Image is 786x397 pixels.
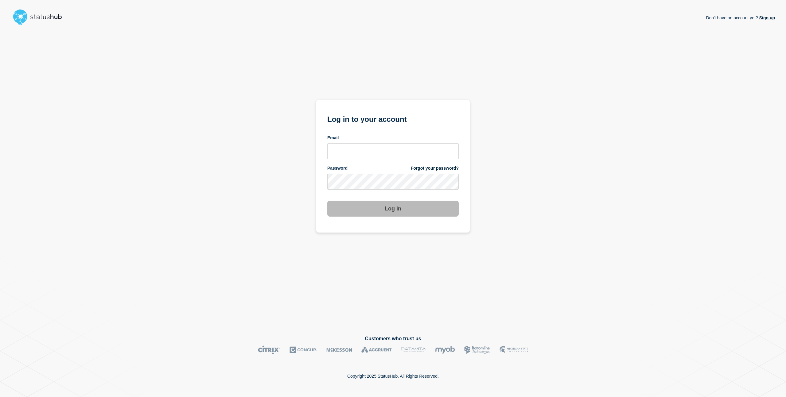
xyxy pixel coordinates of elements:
[347,374,439,379] p: Copyright 2025 StatusHub. All Rights Reserved.
[435,345,455,354] img: myob logo
[401,345,426,354] img: DataVita logo
[500,345,528,354] img: MSU logo
[11,7,69,27] img: StatusHub logo
[326,345,352,354] img: McKesson logo
[411,165,459,171] a: Forgot your password?
[290,345,317,354] img: Concur logo
[327,135,339,141] span: Email
[327,143,459,159] input: email input
[758,15,775,20] a: Sign up
[464,345,490,354] img: Bottomline logo
[327,174,459,190] input: password input
[258,345,280,354] img: Citrix logo
[361,345,392,354] img: Accruent logo
[327,165,348,171] span: Password
[11,336,775,341] h2: Customers who trust us
[327,113,459,124] h1: Log in to your account
[327,201,459,217] button: Log in
[706,10,775,25] p: Don't have an account yet?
